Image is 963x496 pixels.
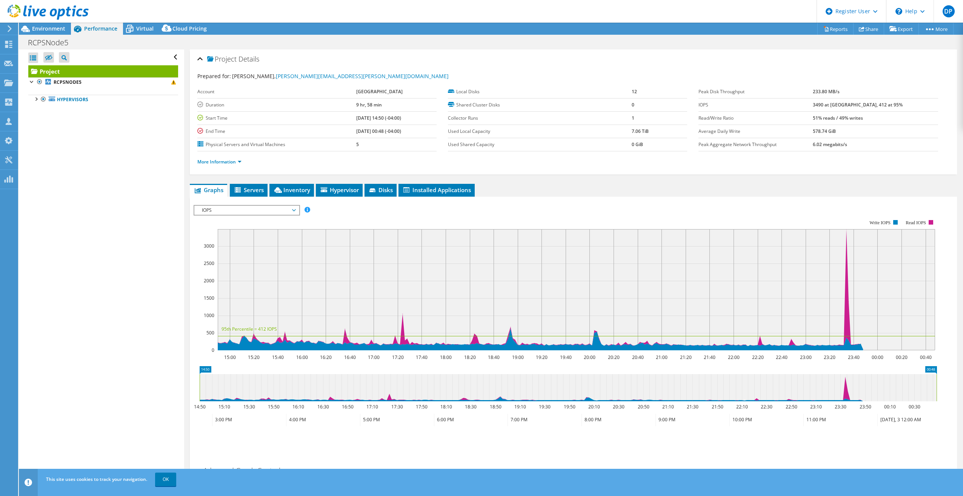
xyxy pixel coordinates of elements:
a: [PERSON_NAME][EMAIL_ADDRESS][PERSON_NAME][DOMAIN_NAME] [276,72,449,80]
text: 21:30 [686,404,698,410]
text: 19:10 [514,404,526,410]
text: 16:50 [342,404,353,410]
label: IOPS [698,101,813,109]
span: Details [238,54,259,63]
text: 23:10 [810,404,821,410]
label: Collector Runs [448,114,631,122]
b: 51% reads / 49% writes [813,115,863,121]
text: 22:50 [785,404,797,410]
text: 00:10 [884,404,895,410]
text: 1000 [204,312,214,319]
a: Share [853,23,884,35]
text: 15:10 [218,404,230,410]
text: 16:40 [344,354,355,360]
text: 21:50 [711,404,723,410]
text: 22:00 [728,354,739,360]
b: 9 hr, 58 min [356,102,382,108]
text: 23:40 [848,354,859,360]
span: Environment [32,25,65,32]
label: Physical Servers and Virtual Machines [197,141,356,148]
a: More Information [197,159,242,165]
text: 23:50 [859,404,871,410]
text: 22:20 [752,354,763,360]
a: More [918,23,954,35]
text: 17:40 [415,354,427,360]
label: Local Disks [448,88,631,96]
text: 21:40 [703,354,715,360]
text: 1500 [204,295,214,301]
text: 23:00 [800,354,811,360]
text: 22:10 [736,404,748,410]
label: Prepared for: [197,72,231,80]
label: Duration [197,101,356,109]
b: [GEOGRAPHIC_DATA] [356,88,403,95]
label: Average Daily Write [698,128,813,135]
span: Virtual [136,25,154,32]
span: [PERSON_NAME], [232,72,449,80]
text: 0 [212,347,214,353]
span: Graphs [194,186,223,194]
a: OK [155,473,176,486]
text: 18:30 [465,404,476,410]
b: 0 [632,102,634,108]
text: 15:00 [224,354,235,360]
text: 21:20 [680,354,691,360]
label: Read/Write Ratio [698,114,813,122]
text: 15:20 [248,354,259,360]
text: 2000 [204,277,214,284]
b: 12 [632,88,637,95]
text: 17:50 [415,404,427,410]
span: IOPS [198,206,295,215]
a: Reports [817,23,854,35]
text: 18:50 [489,404,501,410]
text: 18:00 [440,354,451,360]
text: 19:50 [563,404,575,410]
a: RCPSNODE5 [28,77,178,87]
label: Peak Disk Throughput [698,88,813,96]
label: Account [197,88,356,96]
span: DP [943,5,955,17]
text: 23:30 [834,404,846,410]
text: 15:50 [268,404,279,410]
text: 20:30 [612,404,624,410]
text: 17:20 [392,354,403,360]
text: 15:30 [243,404,255,410]
text: 15:40 [272,354,283,360]
h2: Advanced Graph Controls [194,463,283,478]
b: 5 [356,141,359,148]
h1: RCPSNode5 [25,39,80,47]
b: 1 [632,115,634,121]
text: 23:20 [823,354,835,360]
text: 95th Percentile = 412 IOPS [222,326,277,332]
span: Cloud Pricing [172,25,207,32]
text: 20:10 [588,404,600,410]
text: 19:20 [535,354,547,360]
span: Hypervisor [320,186,359,194]
b: [DATE] 14:50 (-04:00) [356,115,401,121]
text: Read IOPS [906,220,926,225]
a: Hypervisors [28,95,178,105]
b: 0 GiB [632,141,643,148]
text: 3000 [204,243,214,249]
text: 14:50 [194,404,205,410]
text: 00:20 [895,354,907,360]
span: Performance [84,25,117,32]
text: 22:30 [760,404,772,410]
text: 18:20 [464,354,475,360]
text: 17:00 [368,354,379,360]
svg: \n [895,8,902,15]
text: 19:00 [512,354,523,360]
b: RCPSNODE5 [54,79,82,85]
a: Project [28,65,178,77]
text: 20:20 [608,354,619,360]
b: 578.74 GiB [813,128,836,134]
b: 7.06 TiB [632,128,649,134]
span: Servers [234,186,264,194]
label: Used Local Capacity [448,128,631,135]
text: 16:10 [292,404,304,410]
text: Write IOPS [869,220,891,225]
a: Export [884,23,919,35]
text: 17:10 [366,404,378,410]
text: 18:40 [488,354,499,360]
text: 17:30 [391,404,403,410]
